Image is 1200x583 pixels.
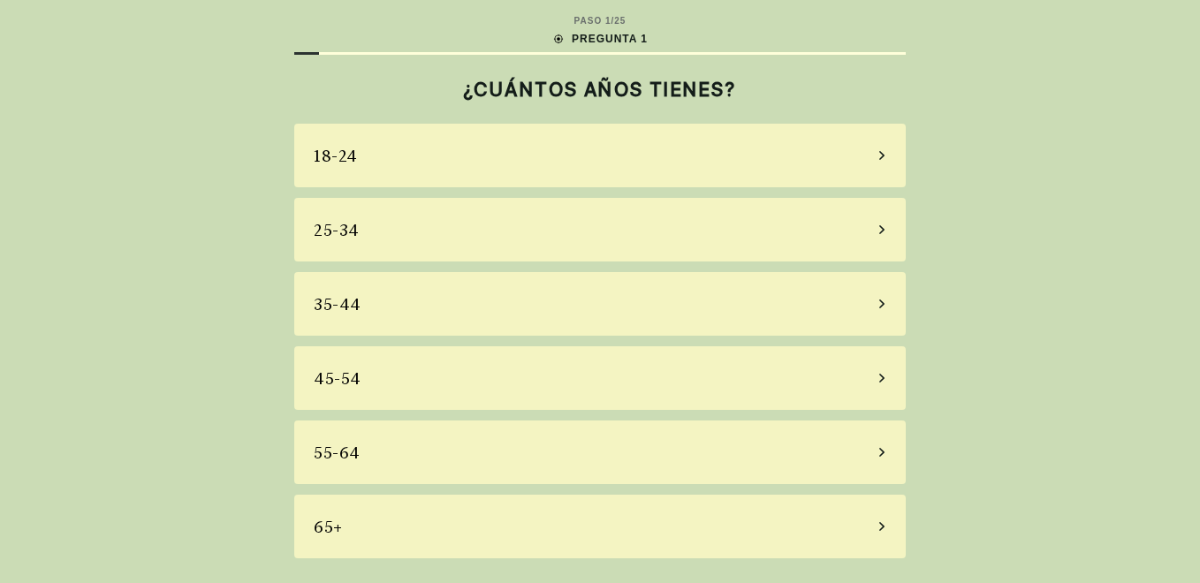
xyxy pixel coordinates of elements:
[314,515,343,539] div: 65+
[552,31,648,47] div: PREGUNTA 1
[314,218,360,242] div: 25-34
[314,441,361,465] div: 55-64
[314,367,361,390] div: 45-54
[314,292,361,316] div: 35-44
[294,78,906,101] h2: ¿CUÁNTOS AÑOS TIENES?
[314,144,358,168] div: 18-24
[574,14,627,27] div: PASO 1 / 25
